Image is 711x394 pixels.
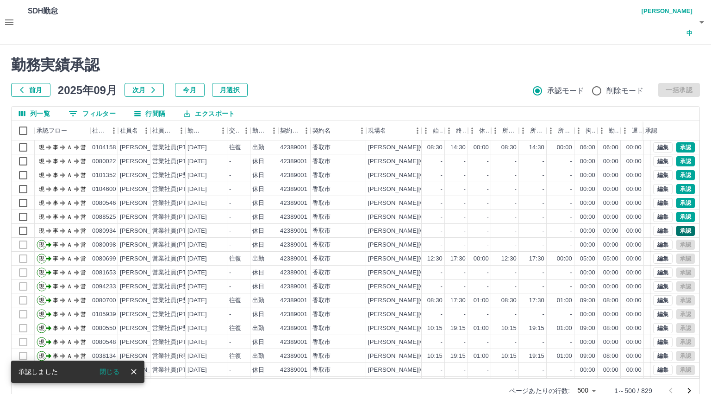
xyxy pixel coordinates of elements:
[653,156,673,166] button: 編集
[92,185,116,194] div: 0104600
[67,214,72,220] text: Ａ
[501,254,517,263] div: 12:30
[427,143,443,152] div: 08:30
[67,172,72,178] text: Ａ
[67,241,72,248] text: Ａ
[11,56,700,74] h2: 勤務実績承認
[487,213,489,222] div: -
[152,121,175,140] div: 社員区分
[53,214,58,220] text: 事
[570,199,572,208] div: -
[411,124,424,138] button: メニュー
[464,157,466,166] div: -
[464,213,466,222] div: -
[67,144,72,151] text: Ａ
[603,185,618,194] div: 00:00
[252,268,264,277] div: 休日
[529,254,544,263] div: 17:30
[464,171,466,180] div: -
[487,157,489,166] div: -
[543,171,544,180] div: -
[152,213,201,222] div: 営業社員(PT契約)
[580,254,595,263] div: 05:00
[120,213,170,222] div: [PERSON_NAME]
[543,227,544,235] div: -
[53,186,58,192] text: 事
[35,121,90,140] div: 承認フロー
[368,213,543,222] div: [PERSON_NAME][GEOGRAPHIC_DATA]周辺地区複合公共施設
[676,184,695,194] button: 承認
[603,227,618,235] div: 00:00
[81,255,86,262] text: 営
[464,199,466,208] div: -
[441,185,443,194] div: -
[11,83,50,97] button: 前月
[187,121,203,140] div: 勤務日
[92,241,116,249] div: 0080098
[92,227,116,235] div: 0080934
[252,185,264,194] div: 休日
[626,213,642,222] div: 00:00
[570,213,572,222] div: -
[606,85,644,96] span: 削除モード
[368,185,543,194] div: [PERSON_NAME][GEOGRAPHIC_DATA]周辺地区複合公共施設
[580,157,595,166] div: 00:00
[229,199,231,208] div: -
[580,213,595,222] div: 00:00
[543,157,544,166] div: -
[312,227,331,235] div: 香取市
[557,254,572,263] div: 00:00
[280,199,307,208] div: 42389001
[653,365,673,375] button: 編集
[487,268,489,277] div: -
[118,121,150,140] div: 社員名
[676,156,695,166] button: 承認
[464,268,466,277] div: -
[92,157,116,166] div: 0080022
[187,241,207,249] div: [DATE]
[355,124,369,138] button: メニュー
[280,171,307,180] div: 42389001
[464,185,466,194] div: -
[643,121,692,140] div: 承認
[152,254,201,263] div: 営業社員(PT契約)
[529,143,544,152] div: 14:30
[187,143,207,152] div: [DATE]
[187,157,207,166] div: [DATE]
[12,107,57,121] button: 列選択
[187,185,207,194] div: [DATE]
[487,241,489,249] div: -
[229,241,231,249] div: -
[280,268,307,277] div: 42389001
[39,241,44,248] text: 現
[92,199,116,208] div: 0080546
[441,268,443,277] div: -
[39,172,44,178] text: 現
[175,83,205,97] button: 今月
[252,241,264,249] div: 休日
[501,143,517,152] div: 08:30
[216,124,230,138] button: メニュー
[67,228,72,234] text: Ａ
[152,268,201,277] div: 営業社員(PT契約)
[441,171,443,180] div: -
[107,124,121,138] button: メニュー
[603,199,618,208] div: 00:00
[366,121,422,140] div: 現場名
[368,121,386,140] div: 現場名
[187,171,207,180] div: [DATE]
[653,295,673,305] button: 編集
[603,157,618,166] div: 00:00
[368,199,543,208] div: [PERSON_NAME][GEOGRAPHIC_DATA]周辺地区複合公共施設
[368,241,543,249] div: [PERSON_NAME][GEOGRAPHIC_DATA]周辺地区複合公共施設
[39,255,44,262] text: 現
[120,185,170,194] div: [PERSON_NAME]
[653,184,673,194] button: 編集
[312,121,331,140] div: 契約名
[81,214,86,220] text: 営
[252,227,264,235] div: 休日
[676,226,695,236] button: 承認
[626,241,642,249] div: 00:00
[580,185,595,194] div: 00:00
[422,121,445,140] div: 始業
